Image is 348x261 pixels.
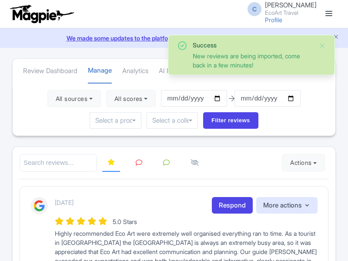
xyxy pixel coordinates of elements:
button: Close announcement [333,33,339,43]
span: [PERSON_NAME] [265,1,317,9]
button: Close [319,40,326,51]
a: Review Dashboard [23,59,77,83]
a: Analytics [122,59,148,83]
p: [DATE] [55,198,74,207]
img: logo-ab69f6fb50320c5b225c76a69d11143b.png [8,4,75,23]
a: Respond [212,197,253,214]
a: C [PERSON_NAME] EcoArt Travel [242,2,317,16]
a: Manage [88,59,112,84]
div: New reviews are being imported, come back in a few minutes! [193,51,312,70]
input: Select a collection [152,117,192,124]
a: AI Insights [159,59,189,83]
input: Filter reviews [203,112,258,129]
span: C [248,2,261,16]
button: All sources [47,90,101,107]
input: Select a product [95,117,135,124]
small: EcoArt Travel [265,10,317,16]
a: Profile [265,16,282,23]
div: Success [193,40,312,50]
input: Search reviews... [20,154,97,172]
button: Actions [282,154,325,171]
span: 5.0 Stars [113,218,137,225]
button: More actions [256,197,318,214]
img: Google Logo [30,197,48,214]
a: We made some updates to the platform. Read more about the new layout [5,33,343,43]
button: All scores [106,90,156,107]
